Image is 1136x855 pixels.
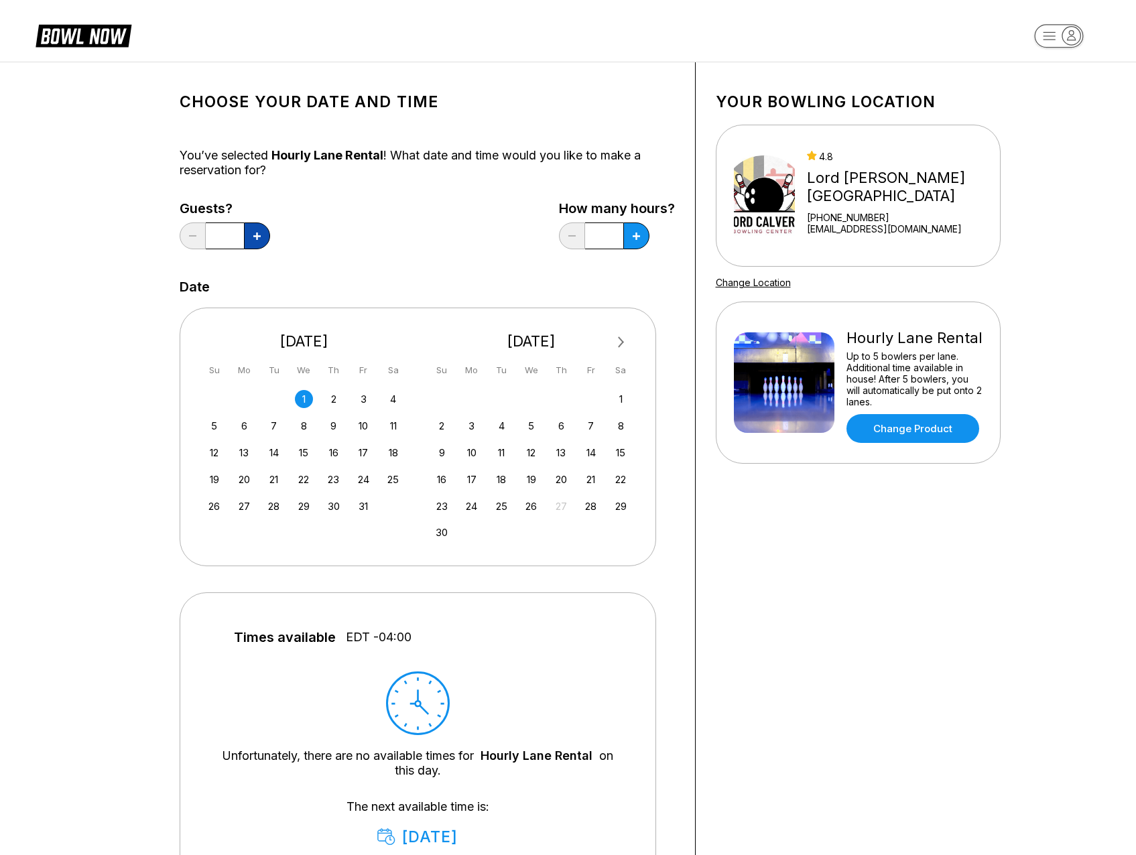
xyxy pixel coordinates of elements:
[552,444,570,462] div: Choose Thursday, November 13th, 2025
[612,390,630,408] div: Choose Saturday, November 1st, 2025
[384,417,402,435] div: Choose Saturday, October 11th, 2025
[355,390,373,408] div: Choose Friday, October 3rd, 2025
[324,361,342,379] div: Th
[204,389,405,515] div: month 2025-10
[200,332,408,350] div: [DATE]
[582,444,600,462] div: Choose Friday, November 14th, 2025
[846,350,983,407] div: Up to 5 bowlers per lane. Additional time available in house! After 5 bowlers, you will automatic...
[295,497,313,515] div: Choose Wednesday, October 29th, 2025
[462,417,481,435] div: Choose Monday, November 3rd, 2025
[180,279,210,294] label: Date
[462,470,481,488] div: Choose Monday, November 17th, 2025
[324,444,342,462] div: Choose Thursday, October 16th, 2025
[807,169,994,205] div: Lord [PERSON_NAME][GEOGRAPHIC_DATA]
[235,361,253,379] div: Mo
[462,497,481,515] div: Choose Monday, November 24th, 2025
[235,417,253,435] div: Choose Monday, October 6th, 2025
[324,417,342,435] div: Choose Thursday, October 9th, 2025
[611,332,632,353] button: Next Month
[355,497,373,515] div: Choose Friday, October 31st, 2025
[493,361,511,379] div: Tu
[205,417,223,435] div: Choose Sunday, October 5th, 2025
[324,470,342,488] div: Choose Thursday, October 23rd, 2025
[612,444,630,462] div: Choose Saturday, November 15th, 2025
[493,444,511,462] div: Choose Tuesday, November 11th, 2025
[265,470,283,488] div: Choose Tuesday, October 21st, 2025
[559,201,675,216] label: How many hours?
[552,470,570,488] div: Choose Thursday, November 20th, 2025
[612,361,630,379] div: Sa
[235,497,253,515] div: Choose Monday, October 27th, 2025
[295,444,313,462] div: Choose Wednesday, October 15th, 2025
[734,332,834,433] img: Hourly Lane Rental
[234,630,336,645] span: Times available
[265,361,283,379] div: Tu
[355,361,373,379] div: Fr
[493,470,511,488] div: Choose Tuesday, November 18th, 2025
[493,417,511,435] div: Choose Tuesday, November 4th, 2025
[355,470,373,488] div: Choose Friday, October 24th, 2025
[180,148,675,178] div: You’ve selected ! What date and time would you like to make a reservation for?
[295,361,313,379] div: We
[807,212,994,223] div: [PHONE_NUMBER]
[431,389,632,542] div: month 2025-11
[522,497,540,515] div: Choose Wednesday, November 26th, 2025
[265,417,283,435] div: Choose Tuesday, October 7th, 2025
[716,92,1001,111] h1: Your bowling location
[522,417,540,435] div: Choose Wednesday, November 5th, 2025
[324,497,342,515] div: Choose Thursday, October 30th, 2025
[462,361,481,379] div: Mo
[462,444,481,462] div: Choose Monday, November 10th, 2025
[734,145,796,246] img: Lord Calvert Bowling Center
[807,223,994,235] a: [EMAIL_ADDRESS][DOMAIN_NAME]
[384,390,402,408] div: Choose Saturday, October 4th, 2025
[552,417,570,435] div: Choose Thursday, November 6th, 2025
[220,799,615,846] div: The next available time is:
[522,470,540,488] div: Choose Wednesday, November 19th, 2025
[433,444,451,462] div: Choose Sunday, November 9th, 2025
[384,470,402,488] div: Choose Saturday, October 25th, 2025
[612,417,630,435] div: Choose Saturday, November 8th, 2025
[846,329,983,347] div: Hourly Lane Rental
[377,828,458,846] div: [DATE]
[265,497,283,515] div: Choose Tuesday, October 28th, 2025
[433,497,451,515] div: Choose Sunday, November 23rd, 2025
[384,444,402,462] div: Choose Saturday, October 18th, 2025
[265,444,283,462] div: Choose Tuesday, October 14th, 2025
[433,417,451,435] div: Choose Sunday, November 2nd, 2025
[552,361,570,379] div: Th
[355,417,373,435] div: Choose Friday, October 10th, 2025
[295,390,313,408] div: Choose Wednesday, October 1st, 2025
[295,470,313,488] div: Choose Wednesday, October 22nd, 2025
[205,361,223,379] div: Su
[552,497,570,515] div: Not available Thursday, November 27th, 2025
[493,497,511,515] div: Choose Tuesday, November 25th, 2025
[433,361,451,379] div: Su
[205,444,223,462] div: Choose Sunday, October 12th, 2025
[324,390,342,408] div: Choose Thursday, October 2nd, 2025
[582,497,600,515] div: Choose Friday, November 28th, 2025
[582,361,600,379] div: Fr
[205,497,223,515] div: Choose Sunday, October 26th, 2025
[180,201,270,216] label: Guests?
[522,444,540,462] div: Choose Wednesday, November 12th, 2025
[582,417,600,435] div: Choose Friday, November 7th, 2025
[582,470,600,488] div: Choose Friday, November 21st, 2025
[612,470,630,488] div: Choose Saturday, November 22nd, 2025
[295,417,313,435] div: Choose Wednesday, October 8th, 2025
[481,748,592,763] a: Hourly Lane Rental
[271,148,383,162] span: Hourly Lane Rental
[433,470,451,488] div: Choose Sunday, November 16th, 2025
[355,444,373,462] div: Choose Friday, October 17th, 2025
[807,151,994,162] div: 4.8
[612,497,630,515] div: Choose Saturday, November 29th, 2025
[428,332,635,350] div: [DATE]
[205,470,223,488] div: Choose Sunday, October 19th, 2025
[433,523,451,541] div: Choose Sunday, November 30th, 2025
[346,630,412,645] span: EDT -04:00
[220,748,615,778] div: Unfortunately, there are no available times for on this day.
[180,92,675,111] h1: Choose your Date and time
[235,470,253,488] div: Choose Monday, October 20th, 2025
[716,277,791,288] a: Change Location
[384,361,402,379] div: Sa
